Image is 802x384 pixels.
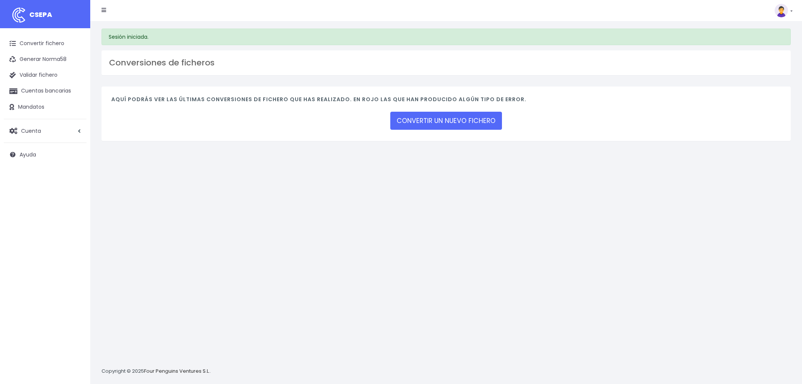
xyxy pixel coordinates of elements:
p: Copyright © 2025 . [102,367,211,375]
a: CONVERTIR UN NUEVO FICHERO [390,112,502,130]
a: Cuentas bancarias [4,83,86,99]
a: Convertir fichero [4,36,86,52]
a: Cuenta [4,123,86,139]
h3: Conversiones de ficheros [109,58,783,68]
a: Ayuda [4,147,86,162]
a: Mandatos [4,99,86,115]
img: logo [9,6,28,24]
span: CSEPA [29,10,52,19]
img: profile [775,4,788,17]
div: Sesión iniciada. [102,29,791,45]
a: Validar fichero [4,67,86,83]
h4: Aquí podrás ver las últimas conversiones de fichero que has realizado. En rojo las que han produc... [111,96,781,106]
span: Ayuda [20,151,36,158]
a: Generar Norma58 [4,52,86,67]
a: Four Penguins Ventures S.L. [144,367,210,375]
span: Cuenta [21,127,41,134]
